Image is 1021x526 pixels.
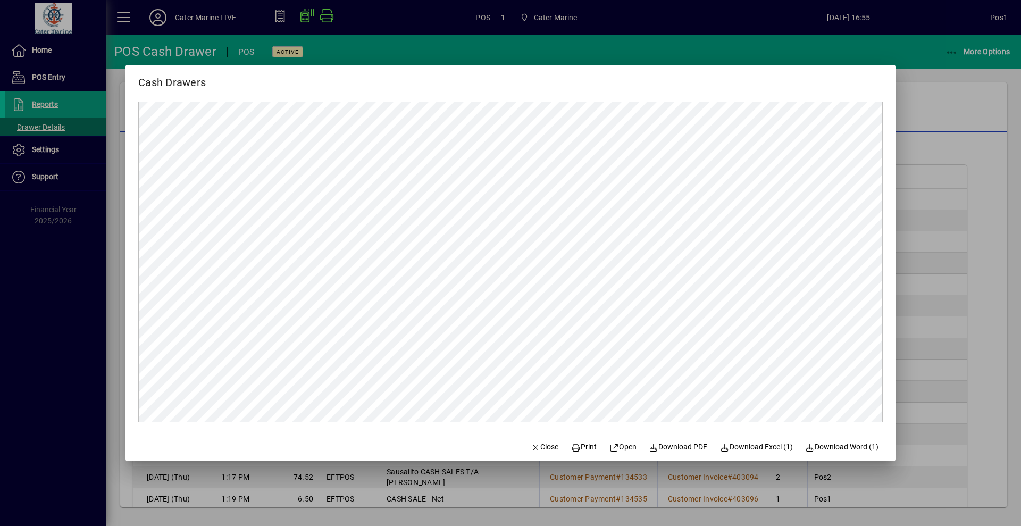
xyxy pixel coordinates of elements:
span: Close [531,441,559,453]
button: Download Word (1) [801,438,883,457]
span: Open [609,441,637,453]
span: Download PDF [649,441,708,453]
span: Download Excel (1) [720,441,793,453]
h2: Cash Drawers [125,65,219,91]
span: Download Word (1) [806,441,879,453]
a: Open [605,438,641,457]
button: Download Excel (1) [716,438,797,457]
a: Download PDF [645,438,712,457]
button: Close [527,438,563,457]
button: Print [567,438,601,457]
span: Print [571,441,597,453]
